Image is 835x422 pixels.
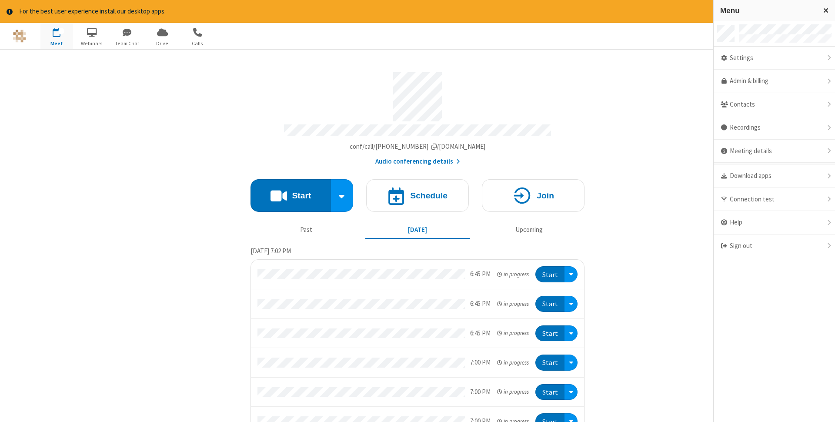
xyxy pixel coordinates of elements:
iframe: Chat [813,399,828,416]
em: in progress [497,358,529,367]
button: Join [482,179,584,212]
div: 7:00 PM [470,358,491,368]
div: Open menu [712,23,835,49]
div: Help [714,211,835,234]
div: For the best user experience install our desktop apps. [19,7,763,17]
div: 8 [59,28,64,34]
div: Sign out [714,234,835,258]
button: Start [535,325,564,342]
div: Open menu [564,266,578,282]
div: Download apps [714,164,835,188]
div: 6:45 PM [470,328,491,338]
div: Start conference options [331,179,354,212]
div: Open menu [564,325,578,342]
div: Open menu [564,384,578,400]
span: Meet [40,40,73,47]
span: [DATE] 7:02 PM [250,247,291,255]
span: Calls [181,40,214,47]
a: Admin & billing [714,70,835,93]
section: Account details [250,66,584,166]
span: Copy my meeting room link [350,142,486,151]
button: Copy my meeting room linkCopy my meeting room link [350,142,486,152]
div: 7:00 PM [470,387,491,397]
button: Schedule [366,179,469,212]
h4: Start [292,191,311,200]
button: Start [535,296,564,312]
div: Recordings [714,116,835,140]
em: in progress [497,329,529,337]
button: Audio conferencing details [375,157,460,167]
button: [DATE] [365,222,470,238]
div: Open menu [564,296,578,312]
div: Settings [714,47,835,70]
h3: Menu [720,7,815,15]
button: Start [535,384,564,400]
div: Connection test [714,188,835,211]
h4: Schedule [410,191,448,200]
em: in progress [497,388,529,396]
div: Meeting details [714,140,835,163]
span: Webinars [76,40,108,47]
button: Logo [3,23,36,49]
div: Open menu [564,355,578,371]
button: Start [535,266,564,282]
button: Start [250,179,331,212]
div: 6:45 PM [470,269,491,279]
em: in progress [497,270,529,278]
span: Drive [146,40,179,47]
div: Contacts [714,93,835,117]
em: in progress [497,300,529,308]
button: Upcoming [477,222,581,238]
div: 6:45 PM [470,299,491,309]
h4: Join [537,191,554,200]
button: Start [535,355,564,371]
img: QA Selenium DO NOT DELETE OR CHANGE [13,30,26,43]
button: Past [254,222,359,238]
span: Team Chat [111,40,144,47]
